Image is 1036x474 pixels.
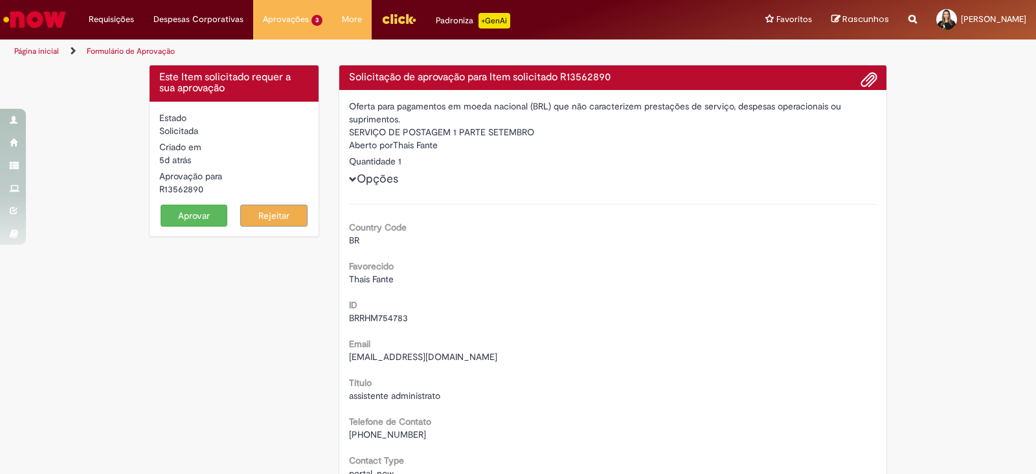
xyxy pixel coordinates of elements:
[89,13,134,26] span: Requisições
[349,155,877,168] div: Quantidade 1
[159,170,222,183] label: Aprovação para
[349,429,426,440] span: [PHONE_NUMBER]
[349,338,370,350] b: Email
[159,154,191,166] span: 5d atrás
[159,124,309,137] div: Solicitada
[159,111,186,124] label: Estado
[349,126,877,139] div: SERVIÇO DE POSTAGEM 1 PARTE SETEMBRO
[349,139,393,152] label: Aberto por
[349,416,431,427] b: Telefone de Contato
[159,154,191,166] time: 24/09/2025 17:59:37
[349,260,394,272] b: Favorecido
[349,377,372,389] b: Título
[842,13,889,25] span: Rascunhos
[311,15,322,26] span: 3
[381,9,416,28] img: click_logo_yellow_360x200.png
[349,139,877,155] div: Thais Fante
[349,72,877,84] h4: Solicitação de aprovação para Item solicitado R13562890
[153,13,243,26] span: Despesas Corporativas
[1,6,68,32] img: ServiceNow
[349,221,407,233] b: Country Code
[87,46,175,56] a: Formulário de Aprovação
[349,273,394,285] span: Thais Fante
[349,100,877,126] div: Oferta para pagamentos em moeda nacional (BRL) que não caracterizem prestações de serviço, despes...
[349,455,404,466] b: Contact Type
[159,72,309,95] h4: Este Item solicitado requer a sua aprovação
[342,13,362,26] span: More
[263,13,309,26] span: Aprovações
[349,234,359,246] span: BR
[349,312,408,324] span: BRRHM754783
[159,183,309,196] div: R13562890
[349,351,497,363] span: [EMAIL_ADDRESS][DOMAIN_NAME]
[159,153,309,166] div: 24/09/2025 17:59:37
[10,39,681,63] ul: Trilhas de página
[159,141,201,153] label: Criado em
[961,14,1026,25] span: [PERSON_NAME]
[831,14,889,26] a: Rascunhos
[240,205,308,227] button: Rejeitar
[479,13,510,28] p: +GenAi
[349,390,440,401] span: assistente administrato
[349,299,357,311] b: ID
[161,205,228,227] button: Aprovar
[14,46,59,56] a: Página inicial
[436,13,510,28] div: Padroniza
[776,13,812,26] span: Favoritos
